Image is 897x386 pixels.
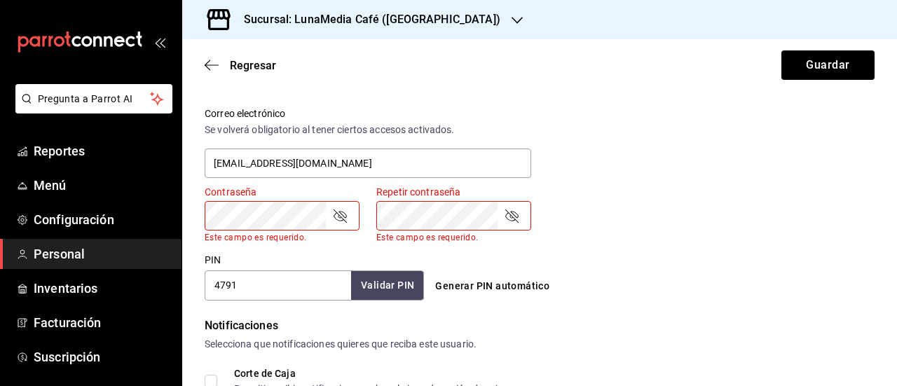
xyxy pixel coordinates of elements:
button: Pregunta a Parrot AI [15,84,172,113]
span: Configuración [34,210,170,229]
button: Validar PIN [351,271,424,300]
p: Este campo es requerido. [376,233,531,242]
button: Regresar [205,59,276,72]
span: Regresar [230,59,276,72]
span: Facturación [34,313,170,332]
div: Notificaciones [205,317,875,334]
h3: Sucursal: LunaMedia Café ([GEOGRAPHIC_DATA]) [233,11,500,28]
label: Contraseña [205,187,360,197]
span: Suscripción [34,347,170,366]
span: Menú [34,176,170,195]
label: Repetir contraseña [376,187,531,197]
div: Corte de Caja [234,368,507,378]
button: passwordField [503,207,520,224]
button: open_drawer_menu [154,36,165,48]
button: Generar PIN automático [430,273,555,299]
span: Inventarios [34,279,170,298]
p: Este campo es requerido. [205,233,360,242]
a: Pregunta a Parrot AI [10,102,172,116]
div: Selecciona que notificaciones quieres que reciba este usuario. [205,337,875,352]
div: Se volverá obligatorio al tener ciertos accesos activados. [205,123,531,137]
input: 3 a 6 dígitos [205,270,351,300]
label: PIN [205,255,221,265]
button: Guardar [781,50,875,80]
span: Reportes [34,142,170,160]
span: Pregunta a Parrot AI [38,92,151,106]
button: passwordField [331,207,348,224]
span: Personal [34,244,170,263]
label: Correo electrónico [205,109,531,118]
